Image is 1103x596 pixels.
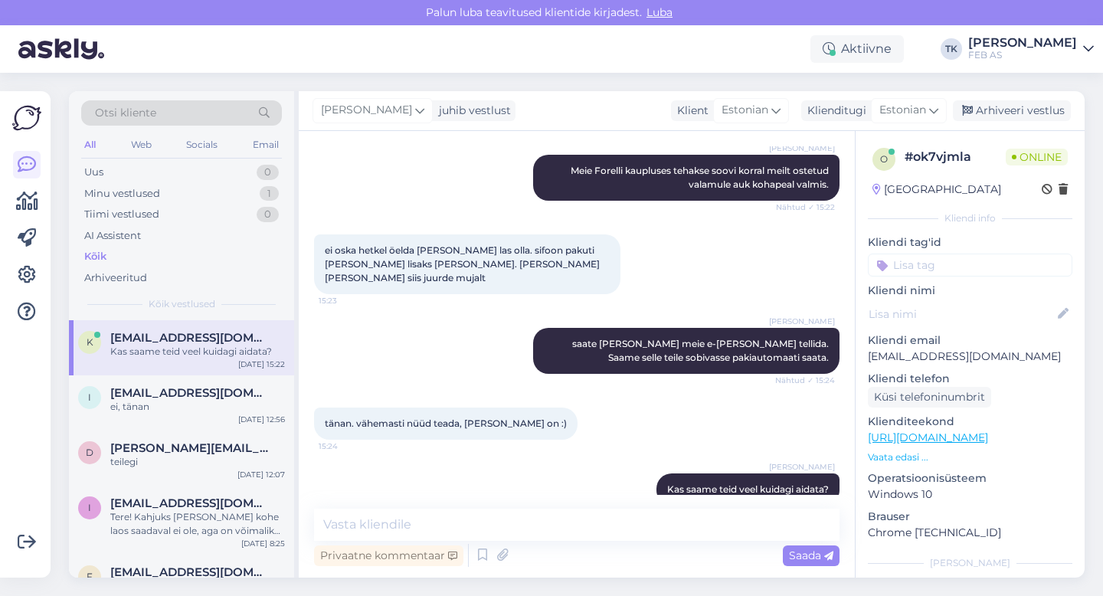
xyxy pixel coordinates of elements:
div: juhib vestlust [433,103,511,119]
div: Kas saame teid veel kuidagi aidata? [110,345,285,359]
span: Online [1006,149,1068,165]
span: Otsi kliente [95,105,156,121]
p: Kliendi nimi [868,283,1072,299]
span: Saada [789,549,833,562]
span: Kas saame teid veel kuidagi aidata? [667,483,829,495]
div: ei, tänan [110,400,285,414]
p: Kliendi email [868,332,1072,349]
span: f [87,571,93,582]
div: [GEOGRAPHIC_DATA] [872,182,1001,198]
a: [PERSON_NAME]FEB AS [968,37,1094,61]
div: [DATE] 8:25 [241,538,285,549]
span: 15:24 [319,440,376,452]
span: saate [PERSON_NAME] meie e-[PERSON_NAME] tellida. Saame selle teile sobivasse pakiautomaati saata. [572,338,831,363]
p: Kliendi telefon [868,371,1072,387]
div: Klienditugi [801,103,866,119]
div: Privaatne kommentaar [314,545,463,566]
div: Arhiveeritud [84,270,147,286]
div: Email [250,135,282,155]
div: # ok7vjmla [905,148,1006,166]
span: Nähtud ✓ 15:22 [776,201,835,213]
input: Lisa tag [868,254,1072,277]
div: All [81,135,99,155]
span: [PERSON_NAME] [769,316,835,327]
a: [URL][DOMAIN_NAME] [868,431,988,444]
span: 15:23 [319,295,376,306]
span: Meie Forelli kaupluses tehakse soovi korral meilt ostetud valamule auk kohapeal valmis. [571,165,831,190]
span: I [88,502,91,513]
p: Kliendi tag'id [868,234,1072,251]
p: [EMAIL_ADDRESS][DOMAIN_NAME] [868,349,1072,365]
div: 0 [257,165,279,180]
div: [DATE] 12:56 [238,414,285,425]
span: d [86,447,93,458]
div: FEB AS [968,49,1077,61]
p: Klienditeekond [868,414,1072,430]
span: [PERSON_NAME] [769,461,835,473]
div: Kõik [84,249,106,264]
div: Socials [183,135,221,155]
span: karjaallika@gmail.com [110,331,270,345]
div: [DATE] 15:22 [238,359,285,370]
div: Klient [671,103,709,119]
span: k [87,336,93,348]
p: Operatsioonisüsteem [868,470,1072,486]
span: ei oska hetkel öelda [PERSON_NAME] las olla. sifoon pakuti [PERSON_NAME] lisaks [PERSON_NAME]. [P... [325,244,602,283]
div: Tiimi vestlused [84,207,159,222]
span: [PERSON_NAME] [321,102,412,119]
p: Windows 10 [868,486,1072,503]
div: Arhiveeri vestlus [953,100,1071,121]
div: Uus [84,165,103,180]
div: teilegi [110,455,285,469]
div: TK [941,38,962,60]
div: Minu vestlused [84,186,160,201]
span: info@agrimaster.ee [110,386,270,400]
div: AI Assistent [84,228,141,244]
span: Nähtud ✓ 15:24 [775,375,835,386]
div: Aktiivne [810,35,904,63]
div: Kliendi info [868,211,1072,225]
div: [PERSON_NAME] [968,37,1077,49]
img: Askly Logo [12,103,41,133]
div: Web [128,135,155,155]
span: Innar.viljaste@mail.ee [110,496,270,510]
span: tänan. vähemasti nüüd teada, [PERSON_NAME] on :) [325,418,567,429]
div: Küsi telefoninumbrit [868,387,991,408]
p: Brauser [868,509,1072,525]
span: Luba [642,5,677,19]
span: finesttili@gmail.com [110,565,270,579]
p: Vaata edasi ... [868,450,1072,464]
p: Chrome [TECHNICAL_ID] [868,525,1072,541]
div: [DATE] 12:07 [237,469,285,480]
span: diana.lausmaa@gmail.com [110,441,270,455]
div: [PERSON_NAME] [868,556,1072,570]
span: [PERSON_NAME] [769,142,835,154]
span: i [88,391,91,403]
span: Kõik vestlused [149,297,215,311]
div: Tere! Kahjuks [PERSON_NAME] kohe laos saadaval ei ole, aga on võimalik tellida. [GEOGRAPHIC_DATA]... [110,510,285,538]
span: Estonian [722,102,768,119]
span: Estonian [879,102,926,119]
input: Lisa nimi [869,306,1055,323]
div: 1 [260,186,279,201]
span: o [880,153,888,165]
div: 0 [257,207,279,222]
